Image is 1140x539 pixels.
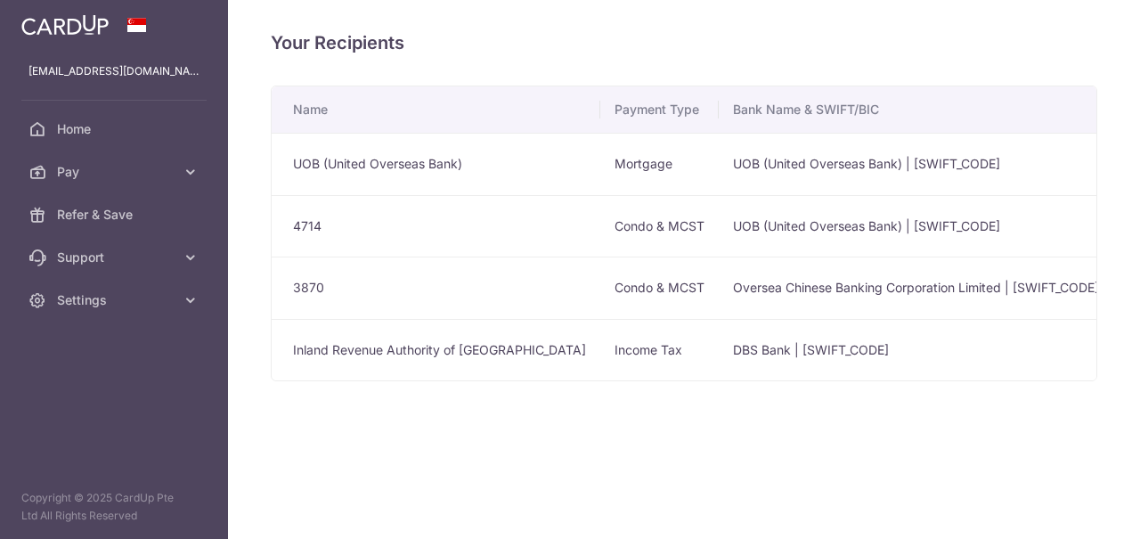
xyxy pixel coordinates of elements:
img: CardUp [21,14,109,36]
td: UOB (United Overseas Bank) | [SWIFT_CODE] [719,195,1113,257]
h4: Your Recipients [271,29,1097,57]
td: 3870 [272,257,600,319]
th: Bank Name & SWIFT/BIC [719,86,1113,133]
td: UOB (United Overseas Bank) | [SWIFT_CODE] [719,133,1113,195]
td: Condo & MCST [600,195,719,257]
td: Inland Revenue Authority of [GEOGRAPHIC_DATA] [272,319,600,381]
span: Home [57,120,175,138]
td: UOB (United Overseas Bank) [272,133,600,195]
td: Condo & MCST [600,257,719,319]
td: DBS Bank | [SWIFT_CODE] [719,319,1113,381]
td: Mortgage [600,133,719,195]
th: Name [272,86,600,133]
p: [EMAIL_ADDRESS][DOMAIN_NAME] [28,62,199,80]
span: Refer & Save [57,206,175,224]
td: 4714 [272,195,600,257]
td: Oversea Chinese Banking Corporation Limited | [SWIFT_CODE] [719,257,1113,319]
td: Income Tax [600,319,719,381]
th: Payment Type [600,86,719,133]
span: Settings [57,291,175,309]
span: Support [57,249,175,266]
span: Pay [57,163,175,181]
